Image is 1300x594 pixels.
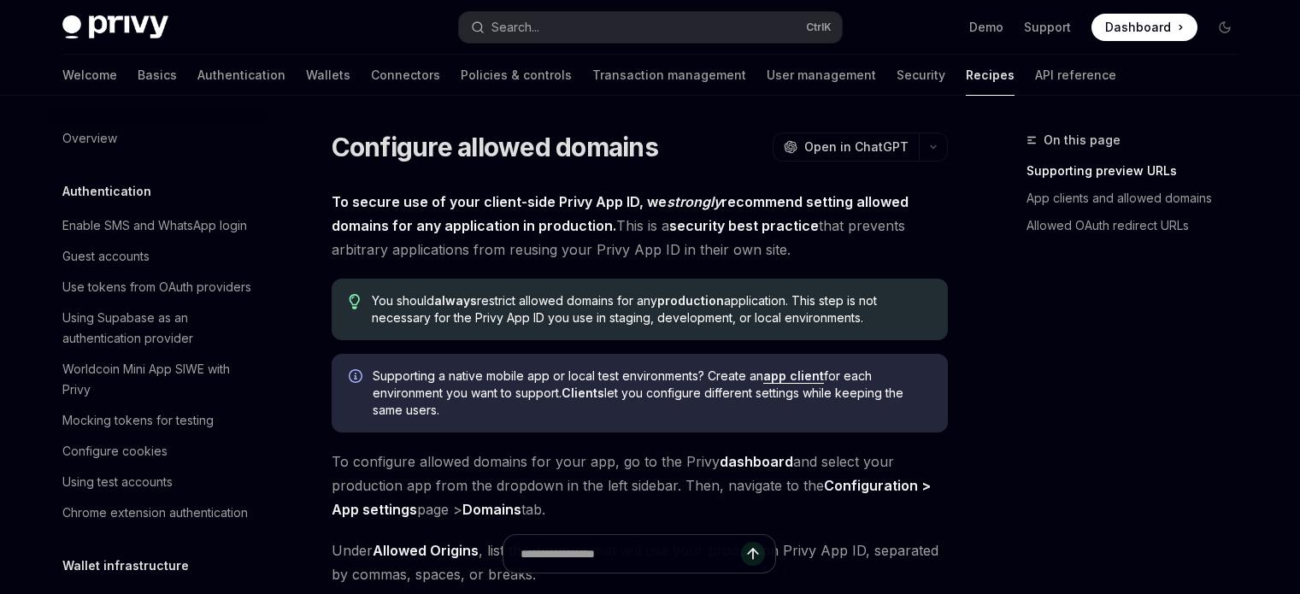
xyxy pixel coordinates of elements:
[197,55,285,96] a: Authentication
[969,19,1003,36] a: Demo
[461,55,572,96] a: Policies & controls
[741,542,765,566] button: Send message
[62,441,168,462] div: Configure cookies
[62,15,168,39] img: dark logo
[62,215,247,236] div: Enable SMS and WhatsApp login
[592,55,746,96] a: Transaction management
[306,55,350,96] a: Wallets
[434,293,477,308] strong: always
[767,55,876,96] a: User management
[62,277,251,297] div: Use tokens from OAuth providers
[138,55,177,96] a: Basics
[966,55,1015,96] a: Recipes
[349,369,366,386] svg: Info
[49,405,268,436] a: Mocking tokens for testing
[62,128,117,149] div: Overview
[804,138,909,156] span: Open in ChatGPT
[49,210,268,241] a: Enable SMS and WhatsApp login
[49,354,268,405] a: Worldcoin Mini App SIWE with Privy
[1026,157,1252,185] a: Supporting preview URLs
[62,556,189,576] h5: Wallet infrastructure
[332,450,948,521] span: To configure allowed domains for your app, go to the Privy and select your production app from th...
[62,359,257,400] div: Worldcoin Mini App SIWE with Privy
[667,193,721,210] em: strongly
[372,292,930,326] span: You should restrict allowed domains for any application. This step is not necessary for the Privy...
[1026,212,1252,239] a: Allowed OAuth redirect URLs
[657,293,724,308] strong: production
[897,55,945,96] a: Security
[1026,185,1252,212] a: App clients and allowed domains
[62,55,117,96] a: Welcome
[332,190,948,262] span: This is a that prevents arbitrary applications from reusing your Privy App ID in their own site.
[332,132,658,162] h1: Configure allowed domains
[49,436,268,467] a: Configure cookies
[332,193,909,234] strong: To secure use of your client-side Privy App ID, we recommend setting allowed domains for any appl...
[562,385,604,400] strong: Clients
[720,453,793,471] a: dashboard
[371,55,440,96] a: Connectors
[459,12,842,43] button: Open search
[49,303,268,354] a: Using Supabase as an authentication provider
[49,467,268,497] a: Using test accounts
[521,535,741,573] input: Ask a question...
[349,294,361,309] svg: Tip
[491,17,539,38] div: Search...
[49,123,268,154] a: Overview
[763,368,824,384] a: app client
[62,181,151,202] h5: Authentication
[1024,19,1071,36] a: Support
[62,308,257,349] div: Using Supabase as an authentication provider
[62,246,150,267] div: Guest accounts
[720,453,793,470] strong: dashboard
[462,501,521,518] strong: Domains
[373,368,931,419] span: Supporting a native mobile app or local test environments? Create an for each environment you wan...
[773,132,919,162] button: Open in ChatGPT
[1211,14,1238,41] button: Toggle dark mode
[1035,55,1116,96] a: API reference
[669,217,819,234] strong: security best practice
[806,21,832,34] span: Ctrl K
[62,472,173,492] div: Using test accounts
[62,503,248,523] div: Chrome extension authentication
[62,410,214,431] div: Mocking tokens for testing
[1091,14,1197,41] a: Dashboard
[49,241,268,272] a: Guest accounts
[49,497,268,528] a: Chrome extension authentication
[1105,19,1171,36] span: Dashboard
[49,272,268,303] a: Use tokens from OAuth providers
[1044,130,1121,150] span: On this page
